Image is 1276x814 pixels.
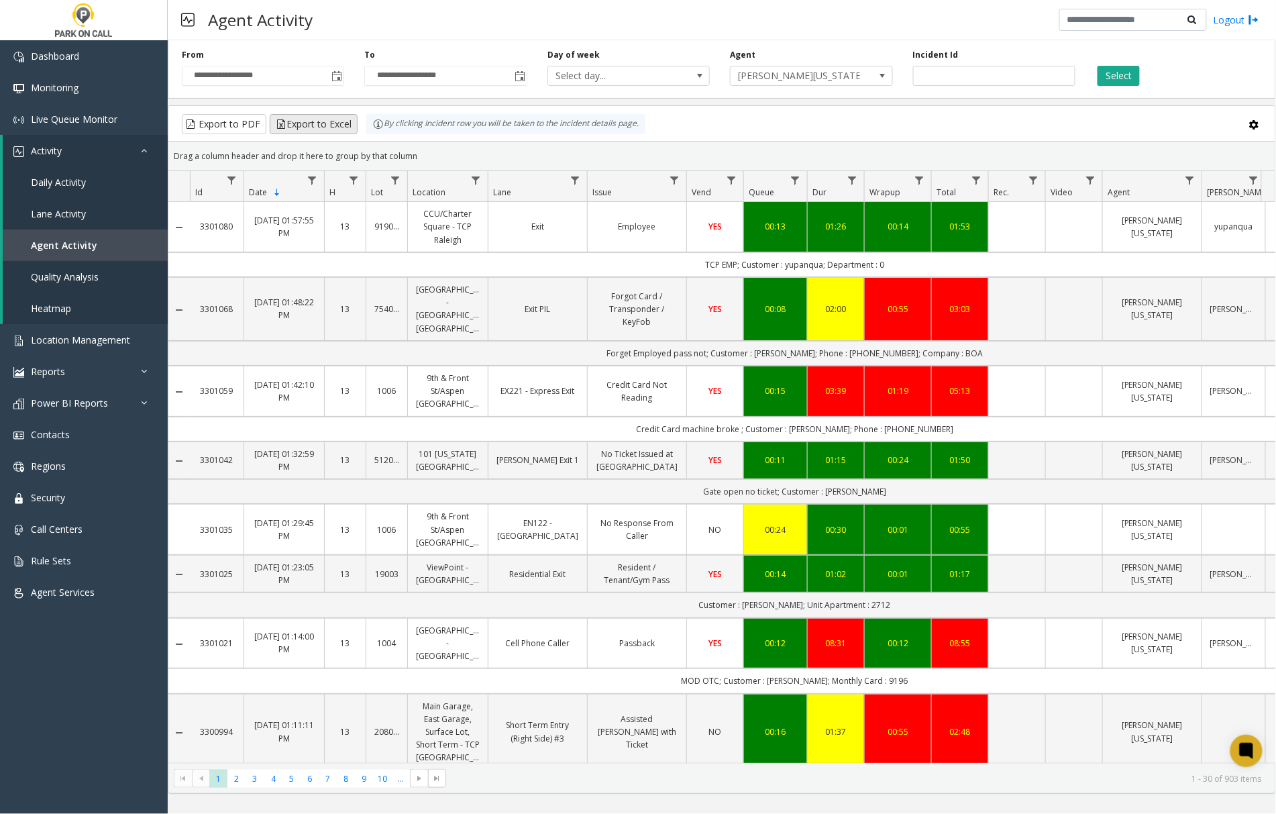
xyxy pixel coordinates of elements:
[730,49,755,61] label: Agent
[31,523,83,536] span: Call Centers
[13,525,24,536] img: 'icon'
[695,637,735,650] a: YES
[31,113,117,125] span: Live Queue Monitor
[13,493,24,504] img: 'icon'
[786,171,804,189] a: Queue Filter Menu
[695,454,735,466] a: YES
[1248,13,1259,27] img: logout
[374,220,399,233] a: 919001
[816,568,856,580] a: 01:02
[666,171,684,189] a: Issue Filter Menu
[752,637,799,650] div: 00:12
[333,523,358,536] a: 13
[596,517,678,542] a: No Response From Caller
[374,303,399,315] a: 754001
[168,727,190,738] a: Collapse Details
[3,293,168,324] a: Heatmap
[416,207,480,246] a: CCU/Charter Square - TCP Raleigh
[816,637,856,650] div: 08:31
[752,568,799,580] a: 00:14
[1210,637,1257,650] a: [PERSON_NAME]
[198,523,235,536] a: 3301035
[1210,385,1257,397] a: [PERSON_NAME]
[3,230,168,261] a: Agent Activity
[416,372,480,411] a: 9th & Front St/Aspen [GEOGRAPHIC_DATA]
[3,261,168,293] a: Quality Analysis
[31,365,65,378] span: Reports
[695,725,735,738] a: NO
[596,713,678,752] a: Assisted [PERSON_NAME] with Ticket
[708,568,722,580] span: YES
[940,523,980,536] a: 00:55
[31,239,97,252] span: Agent Activity
[940,303,980,315] div: 03:03
[816,523,856,536] a: 00:30
[355,770,373,788] span: Page 9
[319,770,337,788] span: Page 7
[723,171,741,189] a: Vend Filter Menu
[181,3,195,36] img: pageIcon
[195,187,203,198] span: Id
[198,637,235,650] a: 3301021
[752,303,799,315] div: 00:08
[496,454,579,466] a: [PERSON_NAME] Exit 1
[816,303,856,315] div: 02:00
[416,448,480,473] a: 101 [US_STATE][GEOGRAPHIC_DATA]
[374,725,399,738] a: 208021
[709,524,722,536] span: NO
[264,770,282,788] span: Page 4
[1244,171,1263,189] a: Parker Filter Menu
[168,144,1275,168] div: Drag a column header and drop it here to group by that column
[1081,171,1100,189] a: Video Filter Menu
[168,569,190,580] a: Collapse Details
[592,187,612,198] span: Issue
[873,454,923,466] a: 00:24
[1108,187,1130,198] span: Agent
[333,454,358,466] a: 13
[31,302,71,315] span: Heatmap
[168,171,1275,763] div: Data table
[168,222,190,233] a: Collapse Details
[31,144,62,157] span: Activity
[708,385,722,397] span: YES
[31,460,66,472] span: Regions
[428,769,446,788] span: Go to the last page
[869,187,900,198] span: Wrapup
[371,187,383,198] span: Lot
[596,220,678,233] a: Employee
[695,523,735,536] a: NO
[31,176,86,189] span: Daily Activity
[374,770,392,788] span: Page 10
[364,49,375,61] label: To
[873,637,923,650] a: 00:12
[374,637,399,650] a: 1004
[816,385,856,397] a: 03:39
[967,171,986,189] a: Total Filter Menu
[13,336,24,346] img: 'icon'
[182,114,266,134] button: Export to PDF
[168,639,190,650] a: Collapse Details
[752,220,799,233] a: 00:13
[873,303,923,315] div: 00:55
[333,303,358,315] a: 13
[752,454,799,466] div: 00:11
[940,454,980,466] div: 01:50
[168,456,190,466] a: Collapse Details
[3,198,168,230] a: Lane Activity
[496,719,579,744] a: Short Term Entry (Right Side) #3
[873,725,923,738] div: 00:55
[940,725,980,738] div: 02:48
[496,637,579,650] a: Cell Phone Caller
[873,385,923,397] div: 01:19
[940,220,980,233] a: 01:53
[843,171,861,189] a: Dur Filter Menu
[596,637,678,650] a: Passback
